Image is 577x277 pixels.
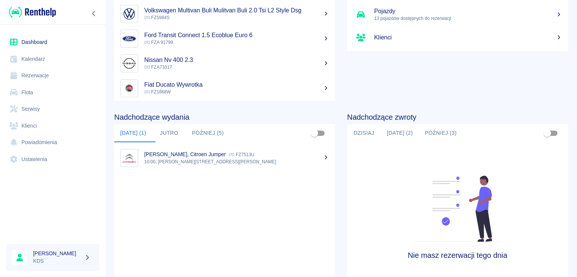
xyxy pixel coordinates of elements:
button: Zwiń nawigację [88,9,100,18]
a: Kalendarz [6,51,100,68]
a: Klienci [6,117,100,134]
img: Fleet [409,176,506,242]
a: Klienci [347,27,568,48]
h4: Nadchodzące wydania [114,113,335,122]
p: FZ7513U [229,152,254,157]
button: Później (3) [419,124,463,142]
a: Powiadomienia [6,134,100,151]
a: Ustawienia [6,151,100,168]
h5: Nissan Nv 400 2.3 [144,56,329,64]
a: Rezerwacje [6,67,100,84]
h4: Nie masz rezerwacji tego dnia [375,251,541,260]
a: ImageFord Transit Connect 1.5 Ecoblue Euro 6 FZA 91799 [114,26,335,51]
p: [PERSON_NAME], Citroen Jumper [144,151,226,157]
a: Pojazdy13 pojazdów dostępnych do rezerwacji [347,2,568,27]
span: Pokaż przypisane tylko do mnie [307,126,322,140]
img: Image [122,32,136,46]
h5: Fiat Ducato Wywrotka [144,81,329,89]
img: Renthelp logo [9,6,56,18]
span: FZ5984S [144,15,169,20]
img: Image [122,81,136,95]
span: Pokaż przypisane tylko do mnie [540,126,554,140]
h5: Pojazdy [374,8,562,15]
a: ImageNissan Nv 400 2.3 FZA73317 [114,51,335,76]
button: Dzisiaj [347,124,381,142]
span: FZ1868W [144,89,171,95]
a: Dashboard [6,34,100,51]
h4: Nadchodzące zwroty [347,113,568,122]
h6: [PERSON_NAME] [33,250,81,257]
a: Flota [6,84,100,101]
p: 10:00, [PERSON_NAME][STREET_ADDRESS][PERSON_NAME] [144,158,329,165]
img: Image [122,7,136,21]
h5: Klienci [374,34,562,41]
p: KDS [33,257,81,265]
span: FZA73317 [144,65,172,70]
span: FZA 91799 [144,40,173,45]
button: [DATE] (1) [114,124,152,142]
a: ImageFiat Ducato Wywrotka FZ1868W [114,76,335,101]
h5: Volkswagen Multivan Buli Mulitvan Buli 2.0 Tsi L2 Style Dsg [144,7,329,14]
a: Serwisy [6,101,100,117]
button: Później (5) [186,124,230,142]
a: ImageVolkswagen Multivan Buli Mulitvan Buli 2.0 Tsi L2 Style Dsg FZ5984S [114,2,335,26]
button: Jutro [152,124,186,142]
img: Image [122,151,136,165]
a: Renthelp logo [6,6,56,18]
button: [DATE] (2) [381,124,419,142]
h5: Ford Transit Connect 1.5 Ecoblue Euro 6 [144,32,329,39]
p: 13 pojazdów dostępnych do rezerwacji [374,15,562,22]
img: Image [122,56,136,71]
a: Image[PERSON_NAME], Citroen Jumper FZ7513U10:00, [PERSON_NAME][STREET_ADDRESS][PERSON_NAME] [114,145,335,170]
